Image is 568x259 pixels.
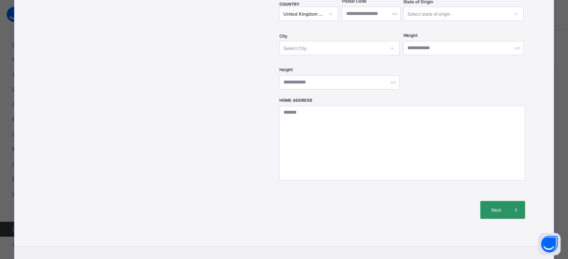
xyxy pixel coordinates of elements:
label: Weight [403,33,418,38]
span: Next [486,207,507,213]
label: Height [279,67,293,72]
label: Home Address [279,98,312,103]
div: Select City [283,41,307,55]
div: United Kingdom of [GEOGRAPHIC_DATA] and [GEOGRAPHIC_DATA] [283,11,325,17]
div: Select state of origin [407,7,450,21]
button: Open asap [538,233,561,255]
span: COUNTRY [279,2,299,7]
span: City [279,34,288,39]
